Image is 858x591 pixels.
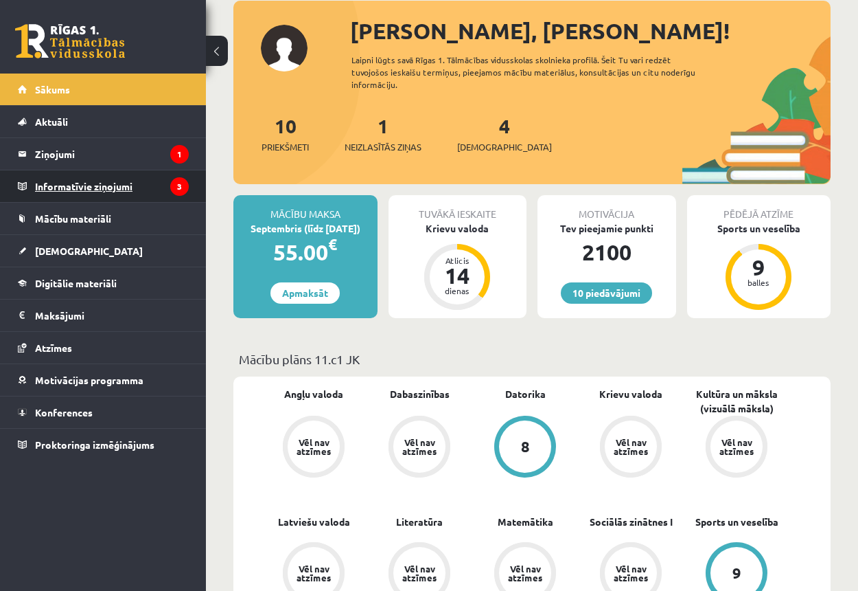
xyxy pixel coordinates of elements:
[505,387,546,401] a: Datorika
[599,387,662,401] a: Krievu valoda
[537,236,676,269] div: 2100
[521,439,530,454] div: 8
[612,438,650,456] div: Vēl nav atzīmes
[367,416,472,480] a: Vēl nav atzīmes
[15,24,125,58] a: Rīgas 1. Tālmācības vidusskola
[18,235,189,267] a: [DEMOGRAPHIC_DATA]
[18,106,189,137] a: Aktuāli
[35,212,111,225] span: Mācību materiāli
[400,438,439,456] div: Vēl nav atzīmes
[561,282,652,304] a: 10 piedāvājumi
[18,300,189,331] a: Maksājumi
[437,287,478,295] div: dienas
[498,515,553,529] a: Matemātika
[537,221,676,236] div: Tev pieejamie punkti
[18,332,189,364] a: Atzīmes
[687,195,831,221] div: Pēdējā atzīme
[170,145,189,164] i: 1
[389,195,527,221] div: Tuvākā ieskaite
[262,140,309,154] span: Priekšmeti
[18,267,189,299] a: Digitālie materiāli
[261,416,367,480] a: Vēl nav atzīmes
[35,342,72,354] span: Atzīmes
[684,416,789,480] a: Vēl nav atzīmes
[695,515,778,529] a: Sports un veselība
[506,564,544,582] div: Vēl nav atzīmes
[35,83,70,96] span: Sākums
[457,140,552,154] span: [DEMOGRAPHIC_DATA]
[350,14,831,47] div: [PERSON_NAME], [PERSON_NAME]!
[35,138,189,170] legend: Ziņojumi
[345,113,421,154] a: 1Neizlasītās ziņas
[35,277,117,289] span: Digitālie materiāli
[278,515,350,529] a: Latviešu valoda
[612,564,650,582] div: Vēl nav atzīmes
[35,115,68,128] span: Aktuāli
[233,221,378,236] div: Septembris (līdz [DATE])
[389,221,527,236] div: Krievu valoda
[351,54,710,91] div: Laipni lūgts savā Rīgas 1. Tālmācības vidusskolas skolnieka profilā. Šeit Tu vari redzēt tuvojošo...
[457,113,552,154] a: 4[DEMOGRAPHIC_DATA]
[18,397,189,428] a: Konferences
[537,195,676,221] div: Motivācija
[18,170,189,202] a: Informatīvie ziņojumi3
[35,300,189,331] legend: Maksājumi
[294,564,333,582] div: Vēl nav atzīmes
[396,515,443,529] a: Literatūra
[389,221,527,312] a: Krievu valoda Atlicis 14 dienas
[687,221,831,236] div: Sports un veselība
[684,387,789,416] a: Kultūra un māksla (vizuālā māksla)
[345,140,421,154] span: Neizlasītās ziņas
[233,236,378,269] div: 55.00
[35,245,143,257] span: [DEMOGRAPHIC_DATA]
[18,364,189,396] a: Motivācijas programma
[18,429,189,460] a: Proktoringa izmēģinājums
[328,234,337,254] span: €
[400,564,439,582] div: Vēl nav atzīmes
[239,350,825,368] p: Mācību plāns 11.c1 JK
[590,515,673,529] a: Sociālās zinātnes I
[35,406,93,419] span: Konferences
[270,282,340,304] a: Apmaksāt
[717,438,756,456] div: Vēl nav atzīmes
[437,256,478,265] div: Atlicis
[738,256,779,278] div: 9
[472,416,578,480] a: 8
[35,438,154,451] span: Proktoringa izmēģinājums
[35,374,143,386] span: Motivācijas programma
[437,265,478,287] div: 14
[18,203,189,234] a: Mācību materiāli
[284,387,343,401] a: Angļu valoda
[732,566,741,581] div: 9
[233,195,378,221] div: Mācību maksa
[18,138,189,170] a: Ziņojumi1
[294,438,333,456] div: Vēl nav atzīmes
[578,416,684,480] a: Vēl nav atzīmes
[35,170,189,202] legend: Informatīvie ziņojumi
[262,113,309,154] a: 10Priekšmeti
[687,221,831,312] a: Sports un veselība 9 balles
[18,74,189,105] a: Sākums
[170,177,189,196] i: 3
[390,387,450,401] a: Dabaszinības
[738,278,779,287] div: balles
